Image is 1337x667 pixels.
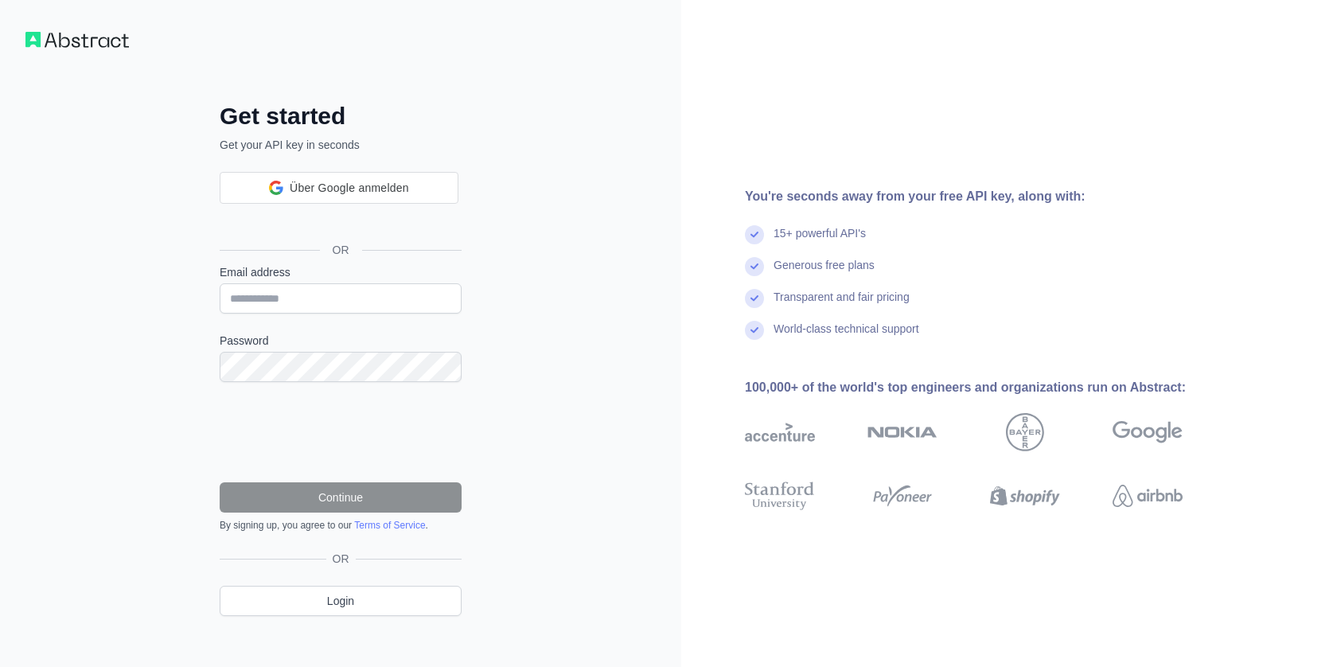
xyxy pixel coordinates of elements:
img: nokia [867,413,937,451]
a: Terms of Service [354,520,425,531]
img: bayer [1006,413,1044,451]
iframe: Schaltfläche „Über Google anmelden“ [212,202,466,237]
span: OR [326,551,356,567]
div: Transparent and fair pricing [774,289,910,321]
img: google [1113,413,1183,451]
label: Password [220,333,462,349]
img: accenture [745,413,815,451]
div: Über Google anmelden [220,172,458,204]
img: stanford university [745,478,815,513]
div: You're seconds away from your free API key, along with: [745,187,1234,206]
img: check mark [745,225,764,244]
button: Continue [220,482,462,513]
iframe: reCAPTCHA [220,401,462,463]
img: Workflow [25,32,129,48]
img: shopify [990,478,1060,513]
h2: Get started [220,102,462,131]
div: 100,000+ of the world's top engineers and organizations run on Abstract: [745,378,1234,397]
img: check mark [745,257,764,276]
label: Email address [220,264,462,280]
img: check mark [745,321,764,340]
img: check mark [745,289,764,308]
a: Login [220,586,462,616]
div: World-class technical support [774,321,919,353]
div: Generous free plans [774,257,875,289]
p: Get your API key in seconds [220,137,462,153]
div: By signing up, you agree to our . [220,519,462,532]
div: 15+ powerful API's [774,225,866,257]
img: airbnb [1113,478,1183,513]
span: Über Google anmelden [290,180,409,197]
img: payoneer [867,478,937,513]
span: OR [320,242,362,258]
